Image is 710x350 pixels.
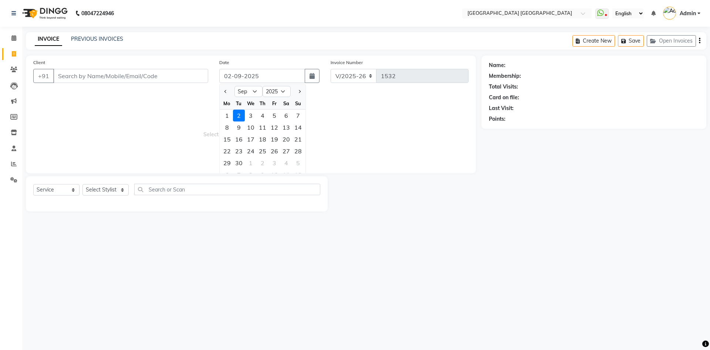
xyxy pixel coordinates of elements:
div: 7 [292,110,304,121]
div: Tuesday, September 16, 2025 [233,133,245,145]
div: 6 [280,110,292,121]
div: Sunday, September 7, 2025 [292,110,304,121]
label: Date [219,59,229,66]
div: 15 [221,133,233,145]
div: Points: [489,115,506,123]
div: Card on file: [489,94,519,101]
div: Sunday, October 5, 2025 [292,157,304,169]
div: 9 [257,169,268,181]
span: Admin [680,10,696,17]
div: 12 [292,169,304,181]
div: Tuesday, September 9, 2025 [233,121,245,133]
button: Save [618,35,644,47]
div: 11 [280,169,292,181]
div: 19 [268,133,280,145]
div: Sunday, September 14, 2025 [292,121,304,133]
div: Saturday, October 4, 2025 [280,157,292,169]
div: 6 [221,169,233,181]
div: Sunday, September 28, 2025 [292,145,304,157]
div: Wednesday, September 10, 2025 [245,121,257,133]
div: 4 [257,110,268,121]
div: Sunday, October 12, 2025 [292,169,304,181]
label: Invoice Number [331,59,363,66]
div: 18 [257,133,268,145]
a: PREVIOUS INVOICES [71,36,123,42]
div: Saturday, September 6, 2025 [280,110,292,121]
div: Friday, October 10, 2025 [268,169,280,181]
img: Admin [663,7,676,20]
div: 11 [257,121,268,133]
div: 5 [292,157,304,169]
input: Search by Name/Mobile/Email/Code [53,69,208,83]
div: 3 [268,157,280,169]
button: Previous month [223,86,229,97]
div: 8 [245,169,257,181]
div: 10 [268,169,280,181]
div: 20 [280,133,292,145]
div: 29 [221,157,233,169]
div: Th [257,97,268,109]
div: 25 [257,145,268,157]
div: 2 [257,157,268,169]
div: Saturday, September 13, 2025 [280,121,292,133]
div: 9 [233,121,245,133]
div: We [245,97,257,109]
div: 22 [221,145,233,157]
div: Wednesday, September 24, 2025 [245,145,257,157]
div: Tuesday, October 7, 2025 [233,169,245,181]
div: Friday, September 12, 2025 [268,121,280,133]
div: Monday, September 22, 2025 [221,145,233,157]
button: Create New [572,35,615,47]
div: 17 [245,133,257,145]
div: Monday, September 15, 2025 [221,133,233,145]
div: Membership: [489,72,521,80]
div: Wednesday, September 3, 2025 [245,110,257,121]
div: 30 [233,157,245,169]
div: Tuesday, September 23, 2025 [233,145,245,157]
div: 27 [280,145,292,157]
div: Thursday, September 11, 2025 [257,121,268,133]
div: Sunday, September 21, 2025 [292,133,304,145]
button: Open Invoices [647,35,696,47]
div: 21 [292,133,304,145]
div: Wednesday, October 8, 2025 [245,169,257,181]
div: Friday, September 26, 2025 [268,145,280,157]
select: Select month [234,86,263,97]
input: Search or Scan [134,184,320,195]
div: 23 [233,145,245,157]
div: 13 [280,121,292,133]
div: Sa [280,97,292,109]
div: 4 [280,157,292,169]
div: 26 [268,145,280,157]
div: Thursday, October 2, 2025 [257,157,268,169]
div: Wednesday, October 1, 2025 [245,157,257,169]
div: Thursday, September 18, 2025 [257,133,268,145]
div: Wednesday, September 17, 2025 [245,133,257,145]
div: Thursday, September 4, 2025 [257,110,268,121]
div: Thursday, October 9, 2025 [257,169,268,181]
div: Monday, October 6, 2025 [221,169,233,181]
div: Friday, September 19, 2025 [268,133,280,145]
div: 12 [268,121,280,133]
div: Thursday, September 25, 2025 [257,145,268,157]
div: 1 [221,110,233,121]
a: INVOICE [35,33,62,46]
div: Saturday, October 11, 2025 [280,169,292,181]
div: Saturday, September 27, 2025 [280,145,292,157]
label: Client [33,59,45,66]
div: 1 [245,157,257,169]
div: Last Visit: [489,104,514,112]
div: Name: [489,61,506,69]
div: 3 [245,110,257,121]
div: Su [292,97,304,109]
button: Next month [296,86,302,97]
div: Tuesday, September 2, 2025 [233,110,245,121]
select: Select year [263,86,291,97]
div: Fr [268,97,280,109]
div: 24 [245,145,257,157]
div: Saturday, September 20, 2025 [280,133,292,145]
button: +91 [33,69,54,83]
div: Tuesday, September 30, 2025 [233,157,245,169]
div: 16 [233,133,245,145]
div: Friday, September 5, 2025 [268,110,280,121]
